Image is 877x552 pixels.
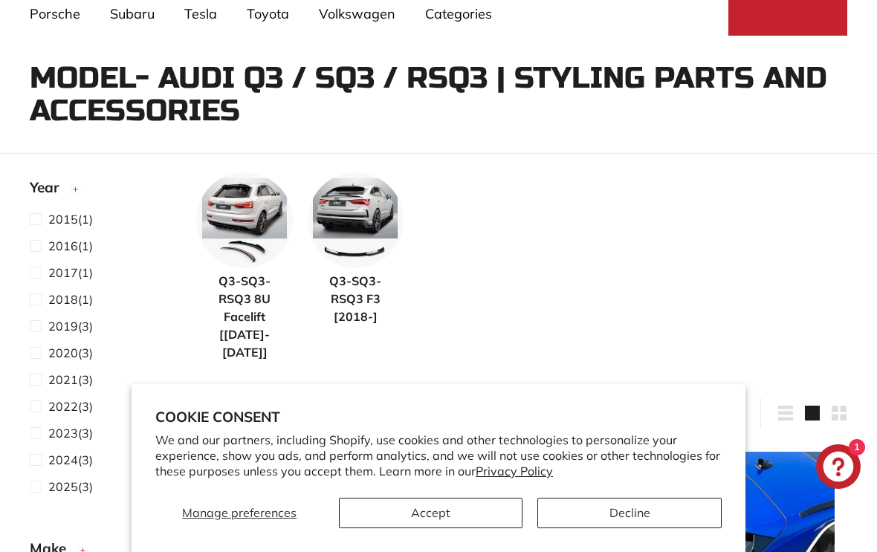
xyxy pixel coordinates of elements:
[155,498,324,528] button: Manage preferences
[155,408,722,426] h2: Cookie consent
[48,424,93,442] span: (3)
[339,498,523,528] button: Accept
[196,272,292,361] span: Q3-SQ3-RSQ3 8U Facelift [[DATE]-[DATE]]
[476,464,553,478] a: Privacy Policy
[48,399,78,414] span: 2022
[48,451,93,469] span: (3)
[48,212,78,227] span: 2015
[48,478,93,496] span: (3)
[308,272,404,325] span: Q3-SQ3-RSQ3 F3 [2018-]
[48,345,78,360] span: 2020
[48,479,78,494] span: 2025
[48,452,78,467] span: 2024
[48,238,78,253] span: 2016
[812,444,865,493] inbox-online-store-chat: Shopify online store chat
[155,432,722,478] p: We and our partners, including Shopify, use cookies and other technologies to personalize your ex...
[48,426,78,441] span: 2023
[48,372,78,387] span: 2021
[537,498,722,528] button: Decline
[48,319,78,334] span: 2019
[182,505,297,520] span: Manage preferences
[48,237,93,255] span: (1)
[48,265,78,280] span: 2017
[308,172,404,361] a: Q3-SQ3-RSQ3 F3 [2018-]
[48,344,93,362] span: (3)
[48,371,93,389] span: (3)
[30,177,70,198] span: Year
[30,172,172,210] button: Year
[48,292,78,307] span: 2018
[48,397,93,415] span: (3)
[48,210,93,228] span: (1)
[48,264,93,282] span: (1)
[196,172,292,361] a: Q3-SQ3-RSQ3 8U Facelift [[DATE]-[DATE]]
[48,290,93,308] span: (1)
[48,317,93,335] span: (3)
[30,62,847,127] h1: Model- Audi Q3 / SQ3 / RSQ3 | Styling Parts and Accessories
